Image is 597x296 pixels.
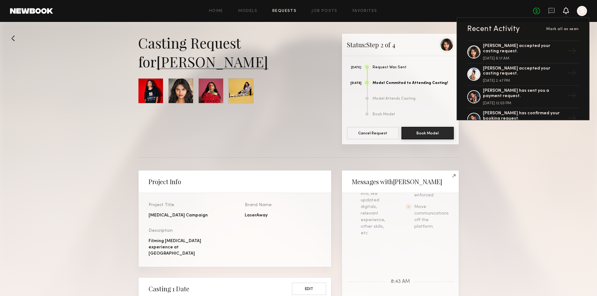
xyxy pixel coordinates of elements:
[149,238,225,257] div: Filming [MEDICAL_DATA] experience at [GEOGRAPHIC_DATA]
[149,229,225,233] div: Description
[564,66,579,82] div: →
[483,66,564,77] div: [PERSON_NAME] accepted your casting request.
[149,212,225,219] div: [MEDICAL_DATA] Campaign
[577,6,587,16] a: S
[373,112,454,117] div: Book Model
[353,9,377,13] a: Favorites
[138,33,332,71] div: Casting Request for
[156,52,268,71] a: [PERSON_NAME]
[209,9,223,13] a: Home
[564,44,579,60] div: →
[245,203,321,207] div: Brand Name
[391,279,410,284] span: 8:43 AM
[564,111,579,127] div: →
[149,178,181,185] h2: Project Info
[483,101,564,105] div: [DATE] 12:03 PM
[467,108,579,131] a: [PERSON_NAME] has confirmed your booking request.→
[467,64,579,86] a: [PERSON_NAME] accepted your casting request.[DATE] 2:47 PM→
[352,178,442,185] h2: Messages with [PERSON_NAME]
[347,82,362,85] div: [DATE]
[467,40,579,64] a: [PERSON_NAME] accepted your casting request.[DATE] 6:17 AM→
[373,81,454,85] div: Model Commited to Attending Casting!
[149,203,225,207] div: Project Title
[483,79,564,83] div: [DATE] 2:47 PM
[272,9,296,13] a: Requests
[245,212,321,219] div: LaserAway
[238,9,257,13] a: Models
[483,44,564,54] div: [PERSON_NAME] accepted your casting request.
[414,205,449,229] span: Move communications off the platform.
[342,34,459,56] div: Status: Step 2 of 4
[347,127,399,139] button: Cancel Request
[149,285,189,293] h2: Casting 1 Date
[546,27,579,31] span: Mark all as seen
[312,9,338,13] a: Job Posts
[483,88,564,99] div: [PERSON_NAME] has sent you a payment request.
[483,111,564,122] div: [PERSON_NAME] has confirmed your booking request.
[292,283,326,295] button: Edit
[361,179,385,235] span: Request additional info, like updated digitals, relevant experience, other skills, etc.
[401,127,454,139] button: Book Model
[467,25,520,33] div: Recent Activity
[373,97,454,101] div: Model Attends Casting
[483,57,564,60] div: [DATE] 6:17 AM
[564,89,579,105] div: →
[467,86,579,108] a: [PERSON_NAME] has sent you a payment request.[DATE] 12:03 PM→
[347,66,362,69] div: [DATE]
[373,65,454,70] div: Request Was Sent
